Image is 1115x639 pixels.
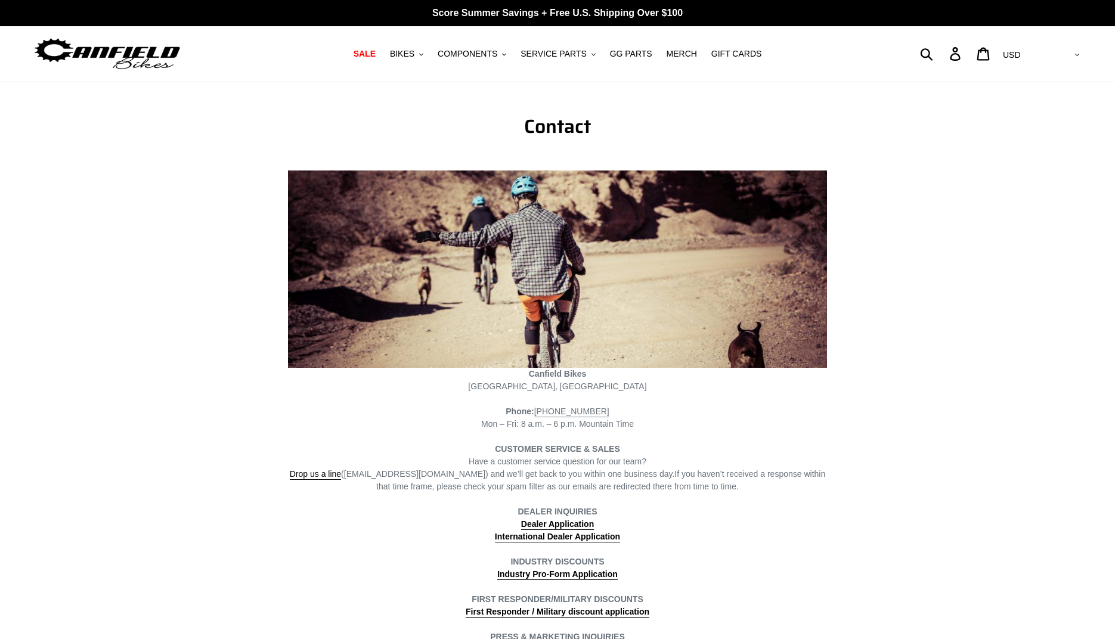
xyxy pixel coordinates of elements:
[466,607,649,616] strong: First Responder / Military discount application
[518,507,597,530] strong: DEALER INQUIRIES
[529,369,586,379] strong: Canfield Bikes
[497,569,618,579] strong: Industry Pro-Form Application
[497,569,618,580] a: Industry Pro-Form Application
[521,49,586,59] span: SERVICE PARTS
[711,49,762,59] span: GIFT CARDS
[495,532,620,542] a: International Dealer Application
[438,49,497,59] span: COMPONENTS
[927,41,957,67] input: Search
[521,519,594,530] a: Dealer Application
[432,46,512,62] button: COMPONENTS
[348,46,382,62] a: SALE
[705,46,768,62] a: GIFT CARDS
[610,49,652,59] span: GG PARTS
[354,49,376,59] span: SALE
[515,46,601,62] button: SERVICE PARTS
[472,594,643,604] strong: FIRST RESPONDER/MILITARY DISCOUNTS
[390,49,414,59] span: BIKES
[384,46,429,62] button: BIKES
[495,444,620,454] strong: CUSTOMER SERVICE & SALES
[466,607,649,618] a: First Responder / Military discount application
[288,405,826,430] div: Mon – Fri: 8 a.m. – 6 p.m. Mountain Time
[667,49,697,59] span: MERCH
[290,469,675,480] span: ([EMAIL_ADDRESS][DOMAIN_NAME]) and we’ll get back to you within one business day.
[510,557,604,566] strong: INDUSTRY DISCOUNTS
[506,407,534,416] strong: Phone:
[534,407,609,417] a: [PHONE_NUMBER]
[468,381,646,391] span: [GEOGRAPHIC_DATA], [GEOGRAPHIC_DATA]
[290,469,341,480] a: Drop us a line
[495,532,620,541] strong: International Dealer Application
[33,35,182,73] img: Canfield Bikes
[288,115,826,138] h1: Contact
[661,46,703,62] a: MERCH
[288,455,826,493] div: Have a customer service question for our team? If you haven’t received a response within that tim...
[604,46,658,62] a: GG PARTS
